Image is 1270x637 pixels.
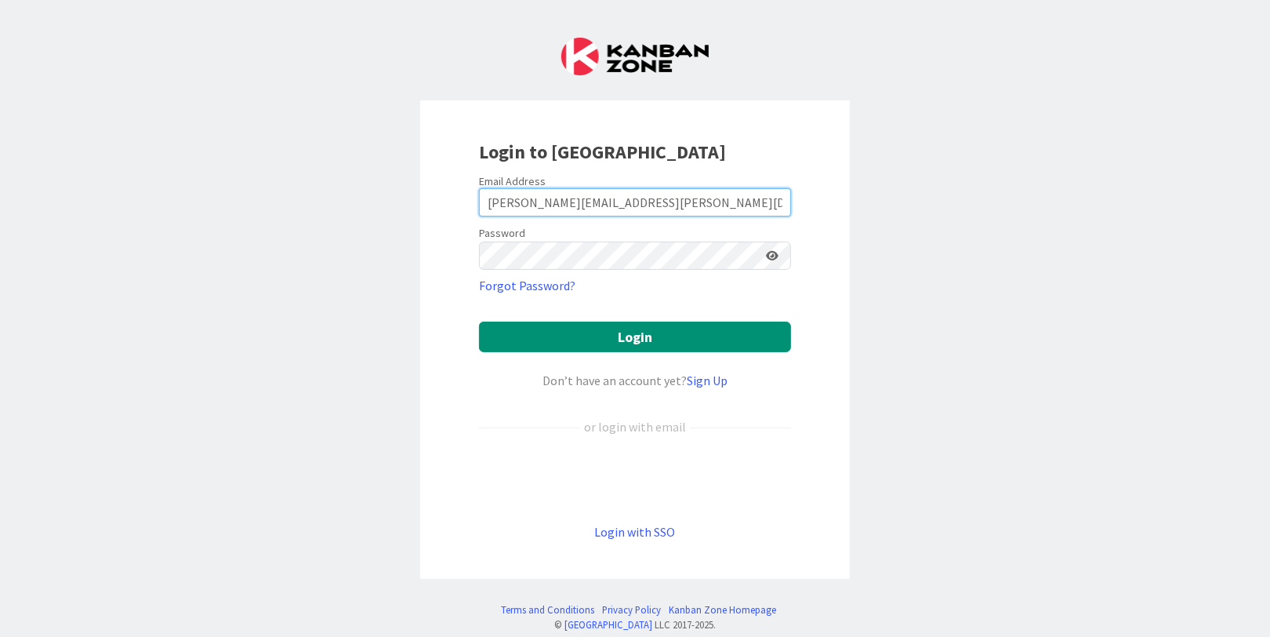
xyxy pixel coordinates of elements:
a: [GEOGRAPHIC_DATA] [564,618,652,631]
div: Don’t have an account yet? [479,371,791,390]
a: Privacy Policy [603,602,662,617]
a: Sign Up [687,373,728,388]
iframe: Sign in with Google Button [471,462,799,497]
a: Terms and Conditions [502,602,595,617]
button: Login [479,322,791,352]
a: Forgot Password? [479,276,575,295]
b: Login to [GEOGRAPHIC_DATA] [479,140,726,164]
label: Email Address [479,174,546,188]
div: or login with email [580,417,690,436]
a: Kanban Zone Homepage [669,602,777,617]
label: Password [479,225,525,242]
div: © LLC 2017- 2025 . [494,617,777,632]
img: Kanban Zone [561,38,709,75]
a: Login with SSO [595,524,676,540]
